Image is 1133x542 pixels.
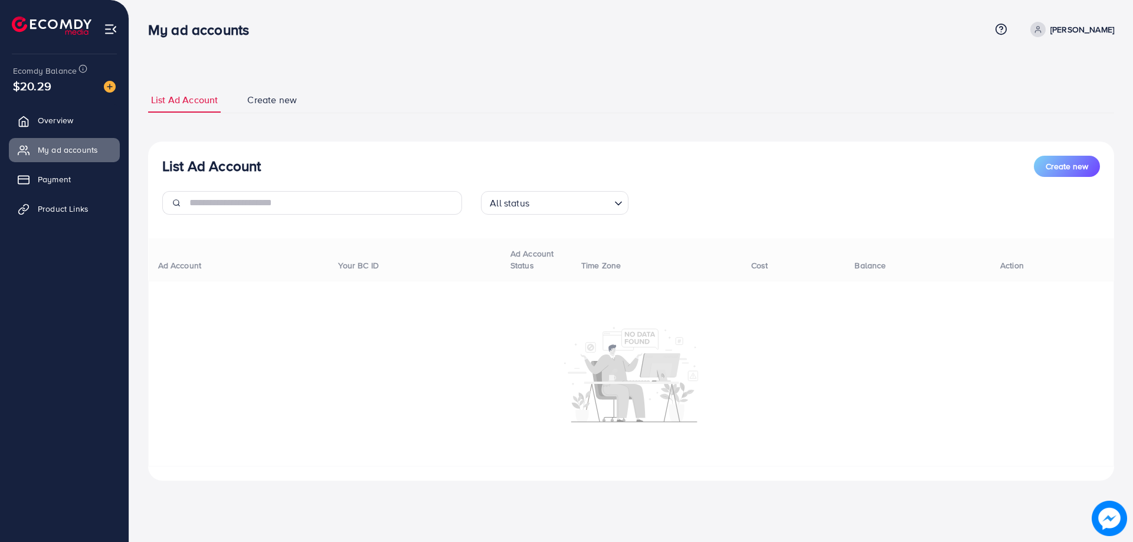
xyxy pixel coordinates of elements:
span: My ad accounts [38,144,98,156]
a: Overview [9,109,120,132]
a: My ad accounts [9,138,120,162]
span: Create new [1046,160,1088,172]
img: image [1092,501,1127,536]
h3: List Ad Account [162,157,261,175]
img: menu [104,22,117,36]
div: Search for option [481,191,628,215]
h3: My ad accounts [148,21,258,38]
img: logo [12,17,91,35]
button: Create new [1034,156,1100,177]
p: [PERSON_NAME] [1050,22,1114,37]
span: $20.29 [13,77,51,94]
span: Ecomdy Balance [13,65,77,77]
span: Product Links [38,203,89,215]
a: [PERSON_NAME] [1026,22,1114,37]
span: Create new [247,93,297,107]
span: Payment [38,173,71,185]
img: image [104,81,116,93]
span: All status [487,195,532,212]
a: Payment [9,167,120,191]
span: Overview [38,114,73,126]
input: Search for option [533,192,610,212]
span: List Ad Account [151,93,218,107]
a: Product Links [9,197,120,221]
